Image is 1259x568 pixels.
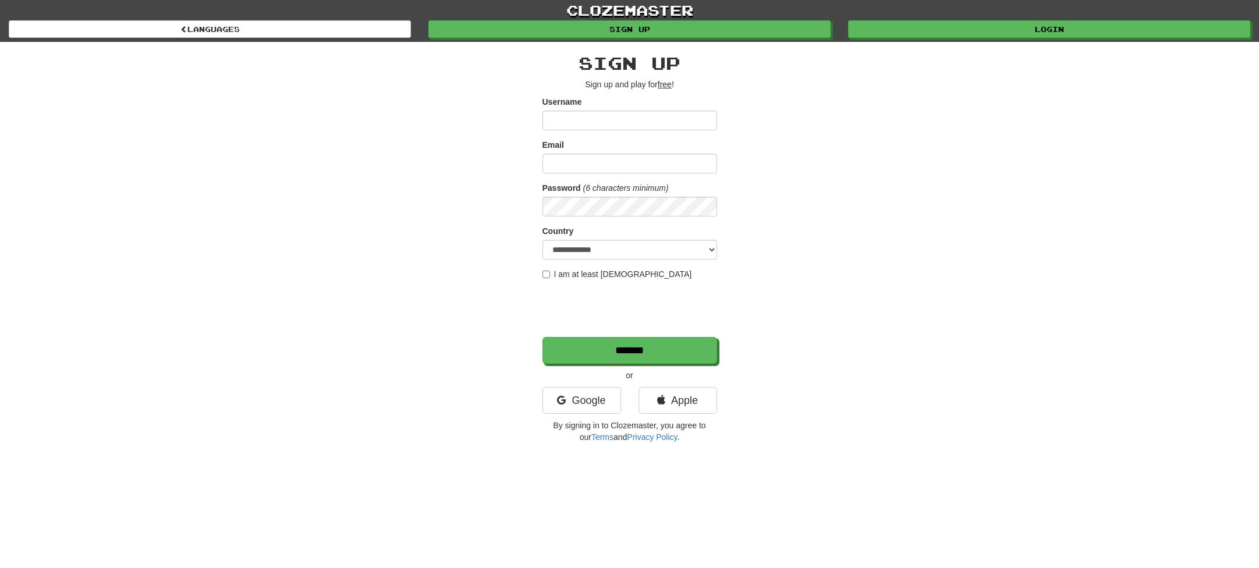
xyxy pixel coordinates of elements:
label: Password [542,182,581,194]
a: Login [848,20,1250,38]
label: Username [542,96,582,108]
iframe: reCAPTCHA [542,286,719,331]
a: Google [542,387,621,414]
a: Languages [9,20,411,38]
label: Email [542,139,564,151]
a: Apple [639,387,717,414]
a: Sign up [428,20,831,38]
h2: Sign up [542,54,717,73]
a: Privacy Policy [627,432,677,442]
em: (6 characters minimum) [583,183,669,193]
input: I am at least [DEMOGRAPHIC_DATA] [542,271,550,278]
p: Sign up and play for ! [542,79,717,90]
label: I am at least [DEMOGRAPHIC_DATA] [542,268,692,280]
p: or [542,370,717,381]
a: Terms [591,432,613,442]
u: free [658,80,672,89]
label: Country [542,225,574,237]
p: By signing in to Clozemaster, you agree to our and . [542,420,717,443]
